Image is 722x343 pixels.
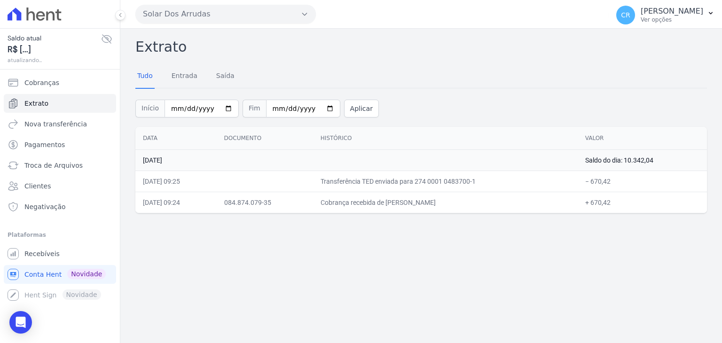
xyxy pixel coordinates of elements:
td: Cobrança recebida de [PERSON_NAME] [313,192,578,213]
td: [DATE] 09:25 [135,171,217,192]
div: Plataformas [8,229,112,241]
span: Início [135,100,165,117]
td: Saldo do dia: 10.342,04 [578,149,707,171]
span: atualizando... [8,56,101,64]
span: Extrato [24,99,48,108]
span: Troca de Arquivos [24,161,83,170]
a: Tudo [135,64,155,89]
h2: Extrato [135,36,707,57]
td: [DATE] [135,149,578,171]
a: Pagamentos [4,135,116,154]
span: CR [621,12,630,18]
a: Troca de Arquivos [4,156,116,175]
th: Data [135,127,217,150]
a: Entrada [170,64,199,89]
td: Transferência TED enviada para 274 0001 0483700-1 [313,171,578,192]
span: Conta Hent [24,270,62,279]
td: − 670,42 [578,171,707,192]
nav: Sidebar [8,73,112,304]
a: Negativação [4,197,116,216]
th: Documento [217,127,313,150]
th: Valor [578,127,707,150]
p: [PERSON_NAME] [641,7,703,16]
div: Open Intercom Messenger [9,311,32,334]
a: Nova transferência [4,115,116,133]
span: Fim [243,100,266,117]
td: + 670,42 [578,192,707,213]
span: R$ [...] [8,43,101,56]
span: Nova transferência [24,119,87,129]
span: Novidade [67,269,106,279]
button: Aplicar [344,100,379,117]
a: Extrato [4,94,116,113]
span: Pagamentos [24,140,65,149]
button: Solar Dos Arrudas [135,5,316,23]
span: Recebíveis [24,249,60,258]
button: CR [PERSON_NAME] Ver opções [609,2,722,28]
a: Clientes [4,177,116,195]
th: Histórico [313,127,578,150]
span: Saldo atual [8,33,101,43]
td: 084.874.079-35 [217,192,313,213]
span: Cobranças [24,78,59,87]
td: [DATE] 09:24 [135,192,217,213]
p: Ver opções [641,16,703,23]
span: Clientes [24,181,51,191]
a: Conta Hent Novidade [4,265,116,284]
span: Negativação [24,202,66,211]
a: Cobranças [4,73,116,92]
a: Recebíveis [4,244,116,263]
a: Saída [214,64,236,89]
